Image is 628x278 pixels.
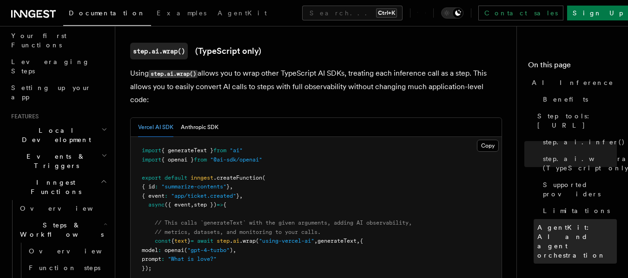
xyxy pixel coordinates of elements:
[478,6,563,20] a: Contact sales
[165,175,187,181] span: default
[191,238,194,244] span: =
[142,265,152,272] span: });
[130,43,188,59] code: step.ai.wrap()
[239,193,243,199] span: ,
[7,27,109,53] a: Your first Functions
[155,183,158,190] span: :
[157,9,206,17] span: Examples
[537,111,617,130] span: Step tools: [URL]
[191,175,213,181] span: inngest
[239,238,256,244] span: .wrap
[217,238,230,244] span: step
[230,183,233,190] span: ,
[210,156,262,163] span: "@ai-sdk/openai"
[543,95,588,104] span: Benefits
[357,238,360,244] span: ,
[69,9,145,17] span: Documentation
[230,238,233,244] span: .
[262,175,265,181] span: (
[142,147,161,154] span: import
[161,156,194,163] span: { openai }
[212,3,272,25] a: AgentKit
[7,148,109,174] button: Events & Triggers
[168,256,217,262] span: "What is love?"
[149,70,198,78] code: step.ai.wrap()
[256,238,259,244] span: (
[155,238,171,244] span: const
[142,247,158,253] span: model
[138,118,173,137] button: Vercel AI SDK
[226,183,230,190] span: }
[7,53,109,79] a: Leveraging Steps
[539,91,617,108] a: Benefits
[543,180,617,199] span: Supported providers
[230,147,243,154] span: "ai"
[217,201,223,208] span: =>
[7,152,101,170] span: Events & Triggers
[165,247,184,253] span: openai
[213,147,226,154] span: from
[317,238,357,244] span: generateText
[223,201,226,208] span: {
[142,256,161,262] span: prompt
[194,156,207,163] span: from
[528,59,617,74] h4: On this page
[441,7,463,19] button: Toggle dark mode
[532,78,614,87] span: AI Inference
[25,259,109,276] a: Function steps
[236,193,239,199] span: }
[16,200,109,217] a: Overview
[233,247,236,253] span: ,
[20,205,116,212] span: Overview
[155,229,321,235] span: // metrics, datasets, and monitoring to your calls.
[16,220,104,239] span: Steps & Workflows
[7,79,109,105] a: Setting up your app
[151,3,212,25] a: Examples
[477,140,499,152] button: Copy
[360,238,363,244] span: {
[171,238,174,244] span: {
[142,175,161,181] span: export
[130,43,261,59] a: step.ai.wrap()(TypeScript only)
[25,243,109,259] a: Overview
[539,150,617,176] a: step.ai.wrap() (TypeScript only)
[171,193,236,199] span: "app/ticket.created"
[218,9,267,17] span: AgentKit
[543,206,610,215] span: Limitations
[142,193,165,199] span: { event
[187,247,230,253] span: "gpt-4-turbo"
[194,201,217,208] span: step })
[537,223,617,260] span: AgentKit: AI and agent orchestration
[11,84,91,101] span: Setting up your app
[174,238,187,244] span: text
[7,174,109,200] button: Inngest Functions
[142,156,161,163] span: import
[165,193,168,199] span: :
[148,201,165,208] span: async
[11,58,90,75] span: Leveraging Steps
[161,147,213,154] span: { generateText }
[259,238,314,244] span: "using-vercel-ai"
[16,217,109,243] button: Steps & Workflows
[155,220,412,226] span: // This calls `generateText` with the given arguments, adding AI observability,
[539,202,617,219] a: Limitations
[11,32,66,49] span: Your first Functions
[302,6,403,20] button: Search...Ctrl+K
[230,247,233,253] span: )
[539,134,617,150] a: step.ai.infer()
[534,219,617,264] a: AgentKit: AI and agent orchestration
[314,238,317,244] span: ,
[7,113,39,120] span: Features
[184,247,187,253] span: (
[29,264,100,272] span: Function steps
[29,247,125,255] span: Overview
[187,238,191,244] span: }
[130,67,502,106] p: Using allows you to wrap other TypeScript AI SDKs, treating each inference call as a step. This a...
[158,247,161,253] span: :
[191,201,194,208] span: ,
[376,8,397,18] kbd: Ctrl+K
[7,126,101,144] span: Local Development
[161,183,226,190] span: "summarize-contents"
[543,137,625,147] span: step.ai.infer()
[233,238,239,244] span: ai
